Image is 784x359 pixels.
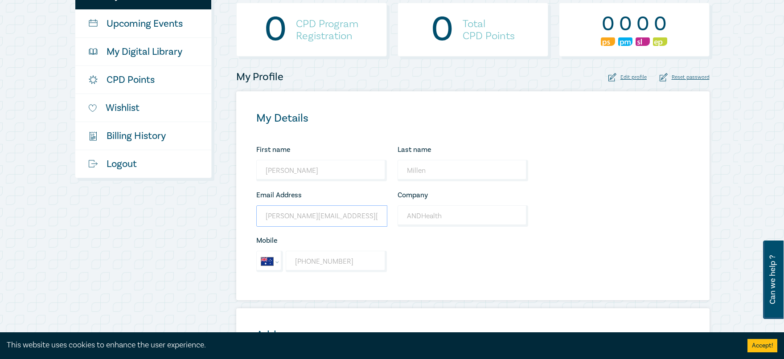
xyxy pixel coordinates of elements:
[608,73,647,82] div: Edit profile
[256,237,277,245] label: Mobile
[75,38,211,65] a: My Digital Library
[256,111,528,125] h4: My Details
[256,205,387,227] input: Your email*
[264,18,287,41] div: 0
[90,133,92,137] tspan: $
[296,18,358,42] h4: CPD Program Registration
[398,146,431,154] label: Last name
[75,66,211,94] a: CPD Points
[398,191,428,199] label: Company
[653,12,667,36] div: 0
[618,12,632,36] div: 0
[398,205,528,227] input: Company
[431,18,454,41] div: 0
[653,37,667,46] img: Ethics & Professional Responsibility
[256,328,528,342] h4: Address
[75,122,211,150] a: $Billing History
[398,160,528,181] input: Last name*
[768,246,777,314] span: Can we help ?
[636,12,650,36] div: 0
[256,160,387,181] input: First name*
[7,339,734,351] div: This website uses cookies to enhance the user experience.
[636,37,650,46] img: Substantive Law
[75,10,211,37] a: Upcoming Events
[463,18,515,42] h4: Total CPD Points
[256,146,290,154] label: First name
[747,339,777,352] button: Accept cookies
[601,37,615,46] img: Professional Skills
[618,37,632,46] img: Practice Management & Business Skills
[75,150,211,178] a: Logout
[75,94,211,122] a: Wishlist
[236,70,283,84] h4: My Profile
[286,251,386,272] input: Enter phone number
[256,191,302,199] label: Email Address
[601,12,615,36] div: 0
[660,73,710,82] div: Reset password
